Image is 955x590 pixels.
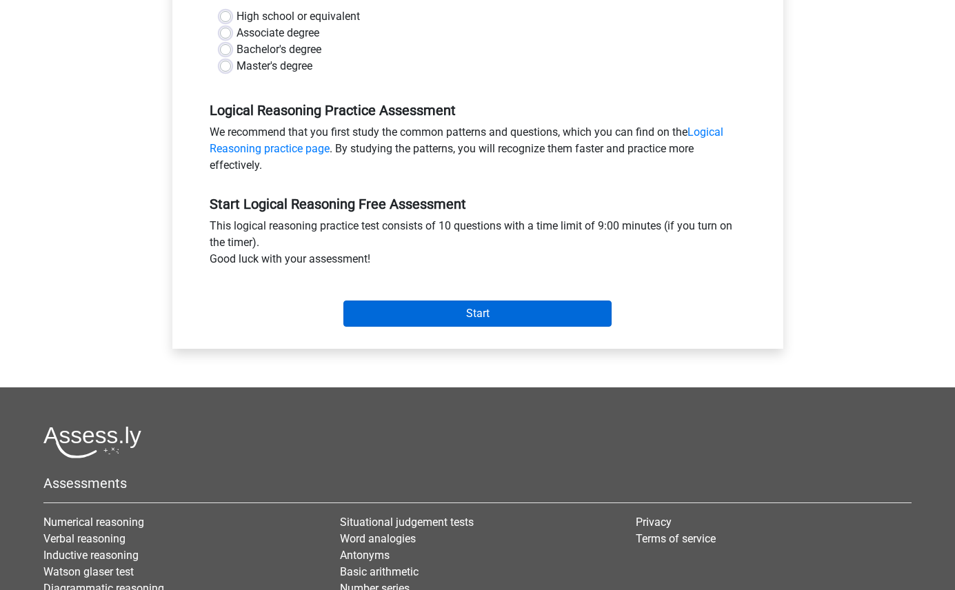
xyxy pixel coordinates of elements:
[237,41,321,58] label: Bachelor's degree
[199,218,756,273] div: This logical reasoning practice test consists of 10 questions with a time limit of 9:00 minutes (...
[43,532,125,545] a: Verbal reasoning
[43,549,139,562] a: Inductive reasoning
[340,516,474,529] a: Situational judgement tests
[237,25,319,41] label: Associate degree
[199,124,756,179] div: We recommend that you first study the common patterns and questions, which you can find on the . ...
[343,301,612,327] input: Start
[237,8,360,25] label: High school or equivalent
[340,549,390,562] a: Antonyms
[43,516,144,529] a: Numerical reasoning
[340,532,416,545] a: Word analogies
[636,532,716,545] a: Terms of service
[636,516,672,529] a: Privacy
[237,58,312,74] label: Master's degree
[340,565,419,578] a: Basic arithmetic
[210,196,746,212] h5: Start Logical Reasoning Free Assessment
[210,102,746,119] h5: Logical Reasoning Practice Assessment
[43,475,912,491] h5: Assessments
[43,426,141,458] img: Assessly logo
[43,565,134,578] a: Watson glaser test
